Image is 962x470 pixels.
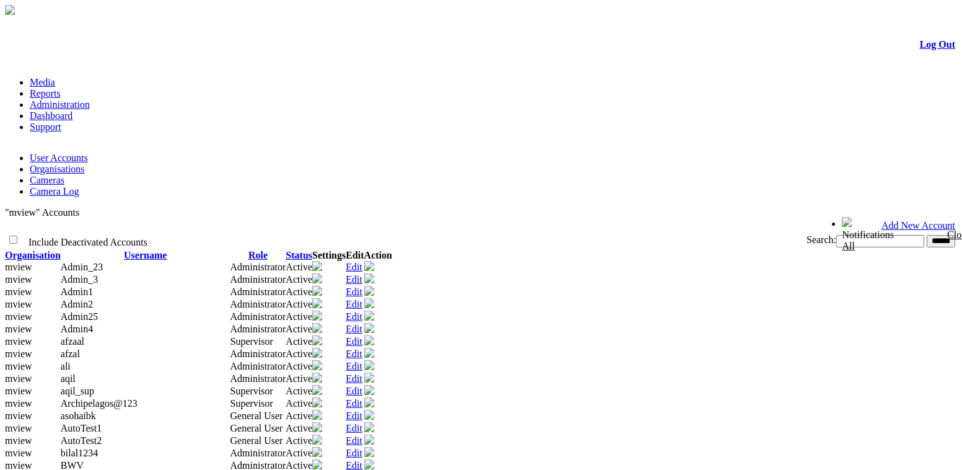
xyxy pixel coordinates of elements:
a: Edit [346,286,362,297]
a: Deactivate [364,411,374,422]
a: Edit [346,299,362,309]
a: Edit [346,361,362,371]
a: Log Out [920,39,955,50]
td: Administrator [230,298,286,311]
img: camera24.png [312,286,322,296]
td: Active [286,348,312,360]
span: "mview" Accounts [5,207,79,218]
a: Edit [346,398,362,409]
a: Edit [346,373,362,384]
span: mview [5,262,32,272]
a: Dashboard [30,110,72,121]
td: Administrator [230,348,286,360]
td: Administrator [230,373,286,385]
td: General User [230,422,286,435]
td: Active [286,397,312,410]
a: Deactivate [364,423,374,434]
a: Edit [346,448,362,458]
img: user-active-green-icon.svg [364,323,374,333]
a: Deactivate [364,349,374,360]
a: Edit [346,274,362,285]
a: Organisation [5,250,61,260]
td: General User [230,435,286,447]
th: Edit [346,250,364,261]
span: AutoTest2 [61,435,102,446]
img: user-active-green-icon.svg [364,397,374,407]
img: camera24.png [312,261,322,271]
img: user-active-green-icon.svg [364,385,374,395]
span: afzal [61,348,80,359]
img: camera24.png [312,435,322,445]
img: camera24.png [312,298,322,308]
td: Active [286,273,312,286]
a: Deactivate [364,275,374,285]
img: user-active-green-icon.svg [364,311,374,321]
a: User Accounts [30,153,88,163]
td: Administrator [230,286,286,298]
img: user-active-green-icon.svg [364,298,374,308]
a: Edit [346,386,362,396]
td: Active [286,410,312,422]
a: Edit [346,336,362,347]
span: Archipelagos@123 [61,398,138,409]
span: Admin1 [61,286,93,297]
td: Supervisor [230,335,286,348]
td: General User [230,410,286,422]
td: Administrator [230,311,286,323]
img: camera24.png [312,335,322,345]
img: camera24.png [312,311,322,321]
a: Deactivate [364,337,374,347]
a: Administration [30,99,90,110]
span: mview [5,423,32,433]
a: Deactivate [364,324,374,335]
span: ali [61,361,71,371]
td: Active [286,373,312,385]
span: Welcome, afzaal (Supervisor) [722,218,818,227]
a: Edit [346,311,362,322]
img: user-active-green-icon.svg [364,273,374,283]
img: user-active-green-icon.svg [364,435,374,445]
td: Administrator [230,261,286,273]
span: mview [5,336,32,347]
span: mview [5,410,32,421]
a: Deactivate [364,436,374,446]
span: mview [5,324,32,334]
span: mview [5,286,32,297]
a: Deactivate [364,299,374,310]
a: Media [30,77,55,87]
a: Deactivate [364,262,374,273]
span: mview [5,386,32,396]
img: user-active-green-icon.svg [364,422,374,432]
span: mview [5,373,32,384]
img: bell24.png [842,217,852,227]
th: Action [364,250,392,261]
span: Admin4 [61,324,93,334]
a: Deactivate [364,287,374,298]
img: user-active-green-icon.svg [364,410,374,420]
td: Active [286,335,312,348]
span: mview [5,448,32,458]
td: Administrator [230,447,286,459]
a: Deactivate [364,399,374,409]
td: Active [286,447,312,459]
a: Deactivate [364,448,374,459]
td: Administrator [230,323,286,335]
a: Deactivate [364,361,374,372]
span: afzaal [61,336,84,347]
img: camera24.png [312,410,322,420]
a: Camera Log [30,186,79,197]
span: mview [5,311,32,322]
img: camera24.png [312,323,322,333]
img: camera24.png [312,397,322,407]
td: Active [286,261,312,273]
a: Edit [346,262,362,272]
td: Administrator [230,273,286,286]
span: mview [5,348,32,359]
span: Admin_23 [61,262,103,272]
td: Active [286,385,312,397]
span: mview [5,398,32,409]
div: Search: [469,234,955,247]
span: mview [5,299,32,309]
a: Deactivate [364,386,374,397]
a: Deactivate [364,312,374,322]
